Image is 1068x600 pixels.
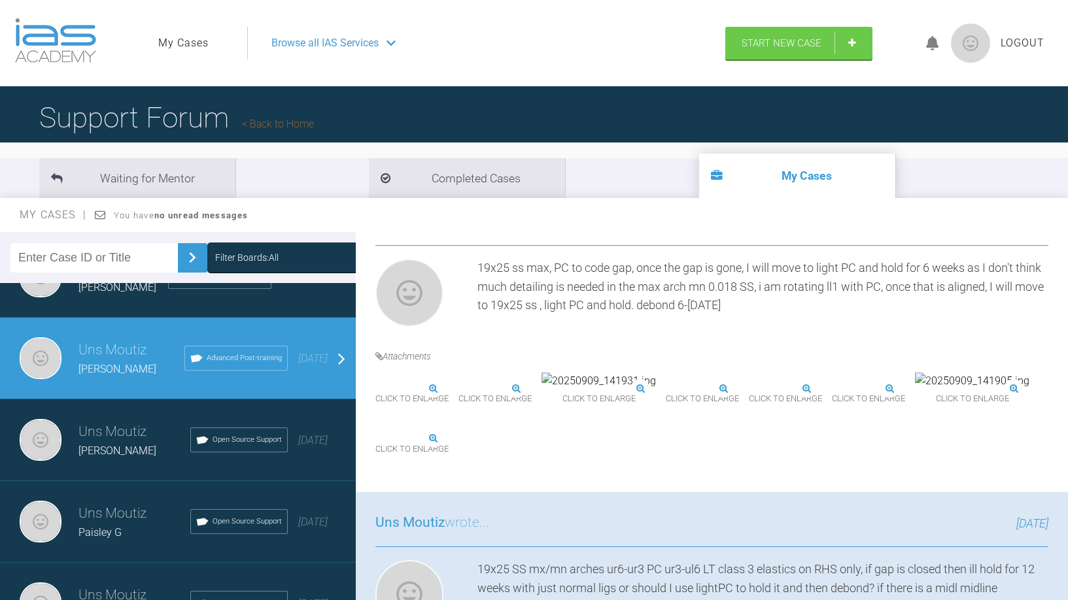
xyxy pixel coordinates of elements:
[583,389,697,409] span: Click to enlarge
[699,154,895,198] li: My Cases
[298,352,328,365] span: [DATE]
[742,37,821,49] span: Start New Case
[114,210,248,220] span: You have
[477,259,1048,332] div: 19x25 ss max, PC to code gap, once the gap is gone, I will move to light PC and hold for 6 weeks ...
[154,210,248,220] strong: no unread messages
[375,349,1048,363] h4: Attachments
[78,444,156,457] span: [PERSON_NAME]
[583,373,697,390] img: 20250909_141931.jpg
[78,421,190,443] h3: Uns Moutiz
[375,422,490,439] img: 20250909_141905.jpg
[831,389,946,409] span: Click to enlarge
[20,419,61,461] img: Uns Moutiz
[298,434,328,446] span: [DATE]
[725,27,872,59] a: Start New Case
[158,35,209,52] a: My Cases
[951,24,990,63] img: profile.png
[707,389,821,409] span: Click to enlarge
[242,118,314,130] a: Back to Home
[182,247,203,268] img: chevronRight.28bd32b0.svg
[831,373,946,390] img: 20250909_141913.jpg
[271,35,379,52] span: Browse all IAS Services
[78,339,184,361] h3: Uns Moutiz
[78,281,156,293] span: [PERSON_NAME]
[39,158,235,198] li: Waiting for Mentor
[20,501,61,542] img: Uns Moutiz
[78,363,156,375] span: [PERSON_NAME]
[458,389,573,409] span: Click to enlarge
[707,373,821,390] img: 20250909_141909.jpg
[298,516,328,528] span: [DATE]
[369,158,565,198] li: Completed Cases
[1016,516,1048,530] span: [DATE]
[78,526,122,539] span: Paisley G
[375,514,445,530] span: Uns Moutiz
[39,95,314,141] h1: Support Forum
[215,250,279,265] div: Filter Boards: All
[500,439,573,459] span: Click to enlarge
[375,439,490,459] span: Click to enlarge
[213,516,282,527] span: Open Source Support
[956,389,1029,409] span: Click to enlarge
[78,503,190,525] h3: Uns Moutiz
[20,337,61,379] img: Uns Moutiz
[375,259,443,327] img: Uns Moutiz
[1001,35,1044,52] a: Logout
[375,512,489,534] h3: wrote...
[213,434,282,446] span: Open Source Support
[207,352,282,364] span: Advanced Post-training
[15,18,96,63] img: logo-light.3e3ef733.png
[10,243,178,273] input: Enter Case ID or Title
[458,373,573,390] img: 20250909_141937.jpg
[20,208,87,221] span: My Cases
[375,389,449,409] span: Click to enlarge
